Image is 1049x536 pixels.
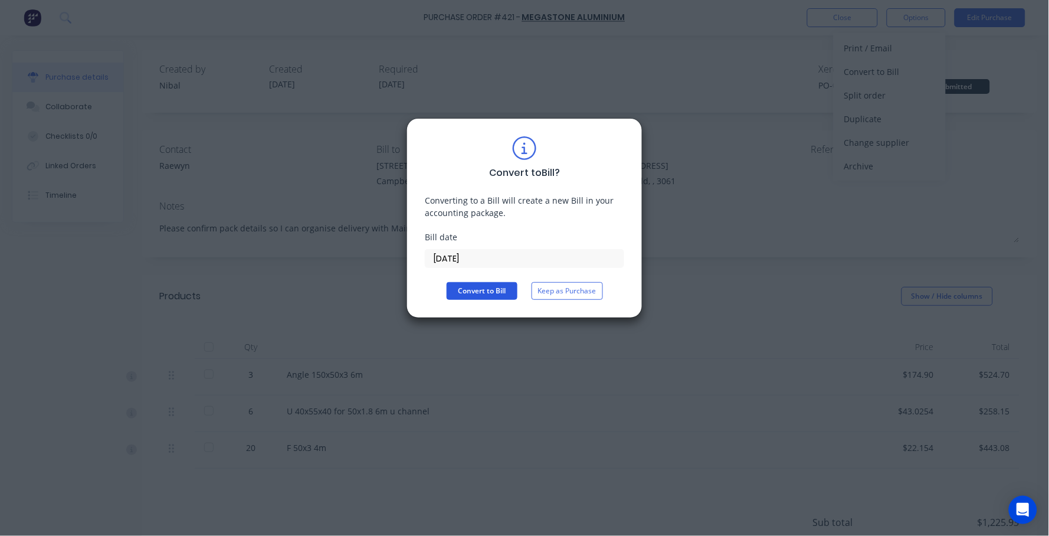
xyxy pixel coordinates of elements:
[489,166,560,180] div: Convert to Bill ?
[425,194,624,219] div: Converting to a Bill will create a new Bill in your accounting package.
[447,282,517,300] button: Convert to Bill
[1009,496,1037,524] div: Open Intercom Messenger
[532,282,603,300] button: Keep as Purchase
[425,231,624,243] div: Bill date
